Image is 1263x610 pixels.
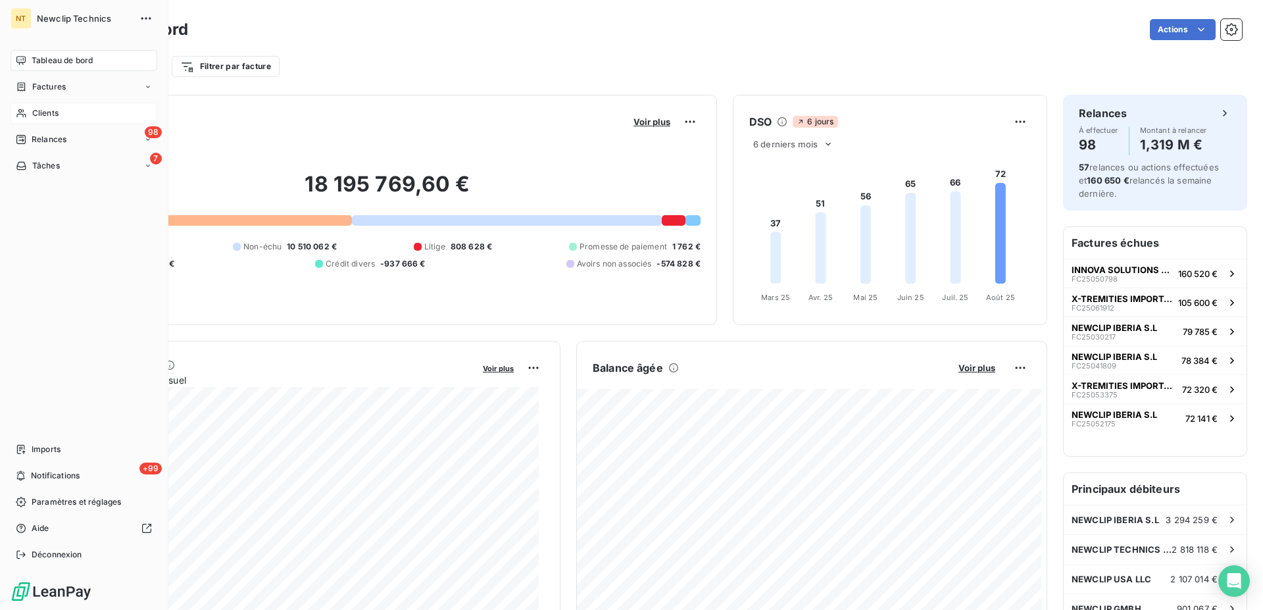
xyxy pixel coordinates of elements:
span: Newclip Technics [37,13,132,24]
span: Relances [32,134,66,145]
span: NEWCLIP USA LLC [1072,574,1151,584]
span: 2 818 118 € [1172,544,1218,555]
span: FC25050798 [1072,275,1118,283]
button: Voir plus [479,362,518,374]
tspan: Juil. 25 [942,293,968,302]
span: 160 520 € [1178,268,1218,279]
img: Logo LeanPay [11,581,92,602]
span: 3 294 259 € [1166,515,1218,525]
span: X-TREMITIES IMPORTADORA E DISTRIBUI [1072,380,1177,391]
span: 98 [145,126,162,138]
span: FC25030217 [1072,333,1116,341]
a: Factures [11,76,157,97]
span: 808 628 € [451,241,492,253]
a: Clients [11,103,157,124]
span: Tableau de bord [32,55,93,66]
a: 98Relances [11,129,157,150]
span: relances ou actions effectuées et relancés la semaine dernière. [1079,162,1219,199]
span: Factures [32,81,66,93]
span: 7 [150,153,162,165]
span: FC25061912 [1072,304,1114,312]
span: -937 666 € [380,258,426,270]
span: 6 jours [793,116,837,128]
span: -574 828 € [656,258,701,270]
span: Clients [32,107,59,119]
a: Aide [11,518,157,539]
span: 105 600 € [1178,297,1218,308]
span: Voir plus [958,363,995,373]
span: Aide [32,522,49,534]
h2: 18 195 769,60 € [74,171,701,211]
button: Filtrer par facture [172,56,280,77]
span: INNOVA SOLUTIONS SPA [1072,265,1173,275]
tspan: Avr. 25 [808,293,833,302]
button: Voir plus [954,362,999,374]
span: Voir plus [633,116,670,127]
a: Imports [11,439,157,460]
span: NEWCLIP IBERIA S.L [1072,351,1157,362]
button: NEWCLIP IBERIA S.LFC2504180978 384 € [1064,345,1247,374]
span: 10 510 062 € [287,241,337,253]
span: 78 384 € [1181,355,1218,366]
button: Voir plus [630,116,674,128]
span: Imports [32,444,61,455]
span: Chiffre d'affaires mensuel [74,373,474,387]
span: NEWCLIP IBERIA S.L [1072,409,1157,420]
span: 72 320 € [1182,384,1218,395]
span: Crédit divers [326,258,375,270]
span: 2 107 014 € [1170,574,1218,584]
tspan: Août 25 [986,293,1015,302]
span: 57 [1079,162,1089,172]
span: FC25052175 [1072,420,1116,428]
span: Avoirs non associés [577,258,652,270]
button: X-TREMITIES IMPORTADORA E DISTRIBUIFC25061912105 600 € [1064,288,1247,317]
h6: Factures échues [1064,227,1247,259]
tspan: Mars 25 [761,293,790,302]
h6: Principaux débiteurs [1064,473,1247,505]
h6: DSO [749,114,772,130]
tspan: Mai 25 [853,293,878,302]
h4: 98 [1079,134,1118,155]
span: NEWCLIP TECHNICS AUSTRALIA PTY [1072,544,1172,555]
tspan: Juin 25 [897,293,924,302]
span: 6 derniers mois [753,139,818,149]
span: Promesse de paiement [580,241,667,253]
button: NEWCLIP IBERIA S.LFC2503021779 785 € [1064,317,1247,345]
span: X-TREMITIES IMPORTADORA E DISTRIBUI [1072,293,1173,304]
span: FC25041809 [1072,362,1116,370]
div: NT [11,8,32,29]
span: NEWCLIP IBERIA S.L [1072,322,1157,333]
span: Notifications [31,470,80,482]
span: NEWCLIP IBERIA S.L [1072,515,1159,525]
span: Tâches [32,160,60,172]
span: Litige [424,241,445,253]
a: 7Tâches [11,155,157,176]
button: INNOVA SOLUTIONS SPAFC25050798160 520 € [1064,259,1247,288]
span: À effectuer [1079,126,1118,134]
span: Voir plus [483,364,514,373]
span: Déconnexion [32,549,82,561]
h4: 1,319 M € [1140,134,1207,155]
button: NEWCLIP IBERIA S.LFC2505217572 141 € [1064,403,1247,432]
span: 79 785 € [1183,326,1218,337]
span: Paramètres et réglages [32,496,121,508]
a: Tableau de bord [11,50,157,71]
h6: Relances [1079,105,1127,121]
button: Actions [1150,19,1216,40]
div: Open Intercom Messenger [1218,565,1250,597]
span: FC25053375 [1072,391,1118,399]
span: 72 141 € [1185,413,1218,424]
h6: Balance âgée [593,360,663,376]
span: 1 762 € [672,241,701,253]
span: Montant à relancer [1140,126,1207,134]
span: 160 650 € [1087,175,1129,186]
button: X-TREMITIES IMPORTADORA E DISTRIBUIFC2505337572 320 € [1064,374,1247,403]
span: +99 [139,463,162,474]
span: Non-échu [243,241,282,253]
a: Paramètres et réglages [11,492,157,513]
